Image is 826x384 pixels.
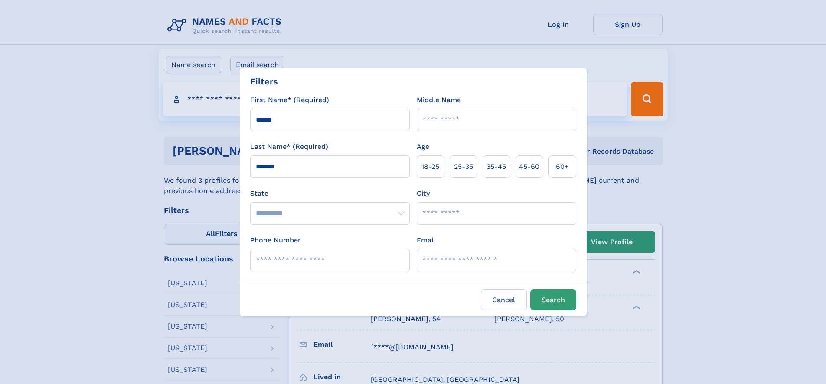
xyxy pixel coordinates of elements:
[486,161,506,172] span: 35‑45
[417,95,461,105] label: Middle Name
[530,289,576,310] button: Search
[417,142,429,152] label: Age
[481,289,527,310] label: Cancel
[556,161,569,172] span: 60+
[250,188,410,199] label: State
[250,142,328,152] label: Last Name* (Required)
[417,235,435,245] label: Email
[250,235,301,245] label: Phone Number
[421,161,439,172] span: 18‑25
[250,95,329,105] label: First Name* (Required)
[454,161,473,172] span: 25‑35
[417,188,430,199] label: City
[519,161,539,172] span: 45‑60
[250,75,278,88] div: Filters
